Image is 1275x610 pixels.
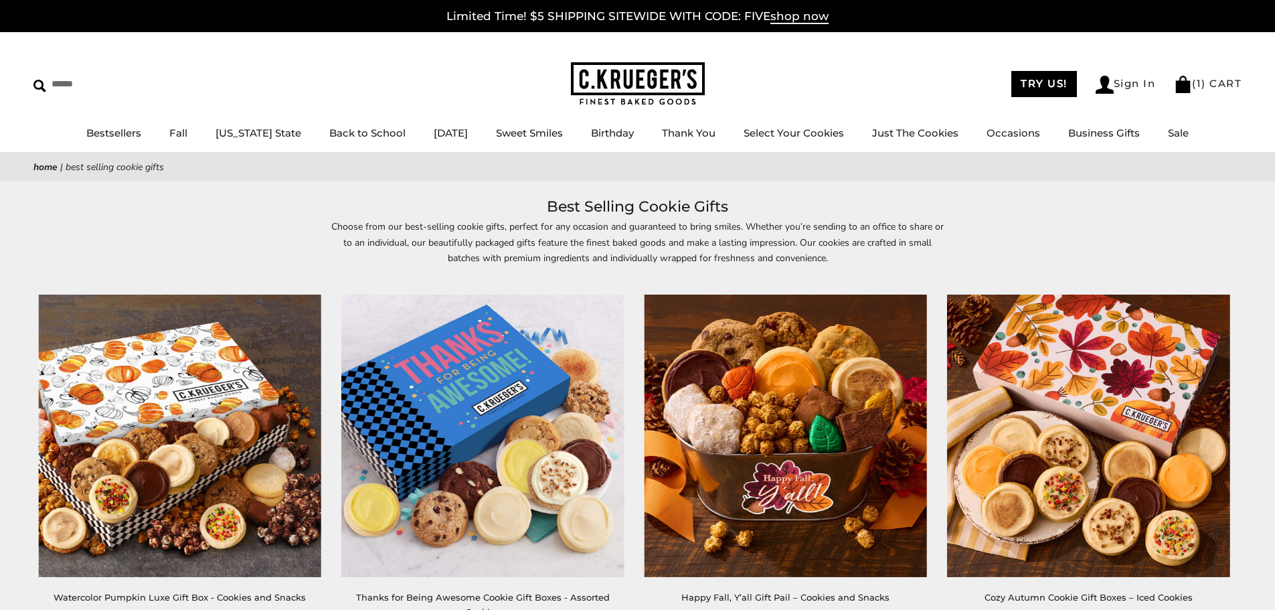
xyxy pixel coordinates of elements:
span: shop now [770,9,829,24]
img: Happy Fall, Y’all Gift Pail – Cookies and Snacks [645,295,927,577]
span: Best Selling Cookie Gifts [66,161,164,173]
p: Choose from our best-selling cookie gifts, perfect for any occasion and guaranteed to bring smile... [330,219,946,281]
img: Search [33,80,46,92]
a: [US_STATE] State [216,127,301,139]
a: TRY US! [1011,71,1077,97]
a: Happy Fall, Y’all Gift Pail – Cookies and Snacks [681,592,889,603]
img: Thanks for Being Awesome Cookie Gift Boxes - Assorted Cookies [341,295,624,577]
a: Bestsellers [86,127,141,139]
a: Cozy Autumn Cookie Gift Boxes – Iced Cookies [985,592,1193,603]
a: Sweet Smiles [496,127,563,139]
img: Cozy Autumn Cookie Gift Boxes – Iced Cookies [947,295,1229,577]
img: Bag [1174,76,1192,93]
input: Search [33,74,193,94]
a: Home [33,161,58,173]
a: Birthday [591,127,634,139]
img: Account [1096,76,1114,94]
a: Just The Cookies [872,127,958,139]
a: Limited Time! $5 SHIPPING SITEWIDE WITH CODE: FIVEshop now [446,9,829,24]
a: Sale [1168,127,1189,139]
a: (1) CART [1174,77,1242,90]
a: [DATE] [434,127,468,139]
a: Business Gifts [1068,127,1140,139]
nav: breadcrumbs [33,159,1242,175]
a: Fall [169,127,187,139]
a: Watercolor Pumpkin Luxe Gift Box - Cookies and Snacks [54,592,306,603]
span: 1 [1197,77,1202,90]
a: Occasions [987,127,1040,139]
a: Thank You [662,127,715,139]
img: Watercolor Pumpkin Luxe Gift Box - Cookies and Snacks [39,295,321,577]
a: Back to School [329,127,406,139]
a: Sign In [1096,76,1156,94]
a: Select Your Cookies [744,127,844,139]
span: | [60,161,63,173]
img: C.KRUEGER'S [571,62,705,106]
h1: Best Selling Cookie Gifts [54,195,1221,219]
